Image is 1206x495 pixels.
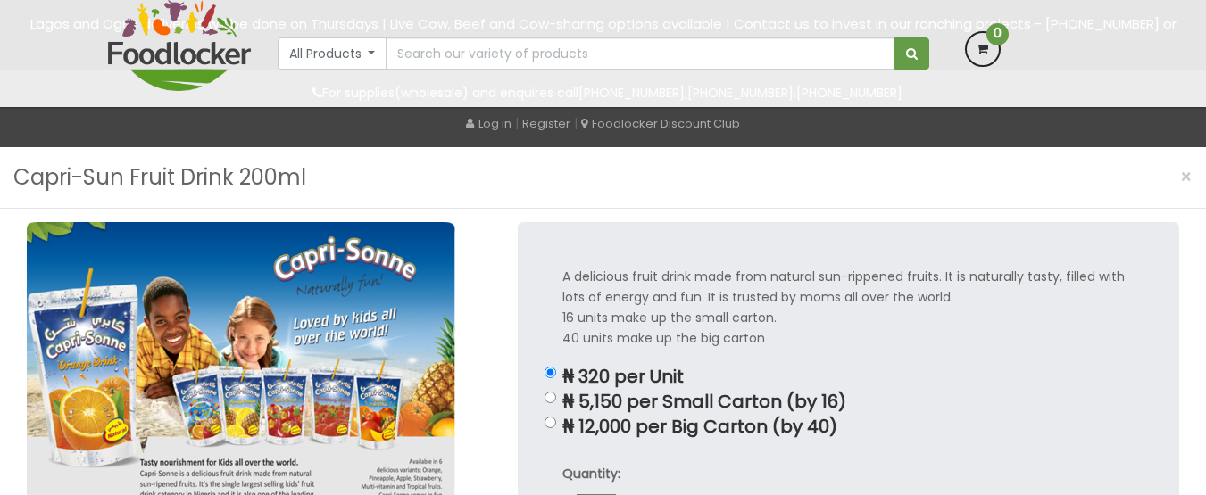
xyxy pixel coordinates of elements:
[986,23,1009,45] span: 0
[1180,164,1193,190] span: ×
[13,161,306,194] h3: Capri-Sun Fruit Drink 200ml
[386,37,894,70] input: Search our variety of products
[562,417,1135,437] p: ₦ 12,000 per Big Carton (by 40)
[545,392,556,403] input: ₦ 5,150 per Small Carton (by 16)
[1095,384,1206,468] iframe: chat widget
[562,392,1135,412] p: ₦ 5,150 per Small Carton (by 16)
[562,267,1135,349] p: A delicious fruit drink made from natural sun-rippened fruits. It is naturally tasty, filled with...
[1171,159,1202,195] button: Close
[562,367,1135,387] p: ₦ 320 per Unit
[515,114,519,132] span: |
[562,465,620,483] strong: Quantity:
[545,367,556,378] input: ₦ 320 per Unit
[574,114,578,132] span: |
[278,37,387,70] button: All Products
[466,115,512,132] a: Log in
[545,417,556,428] input: ₦ 12,000 per Big Carton (by 40)
[581,115,740,132] a: Foodlocker Discount Club
[522,115,570,132] a: Register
